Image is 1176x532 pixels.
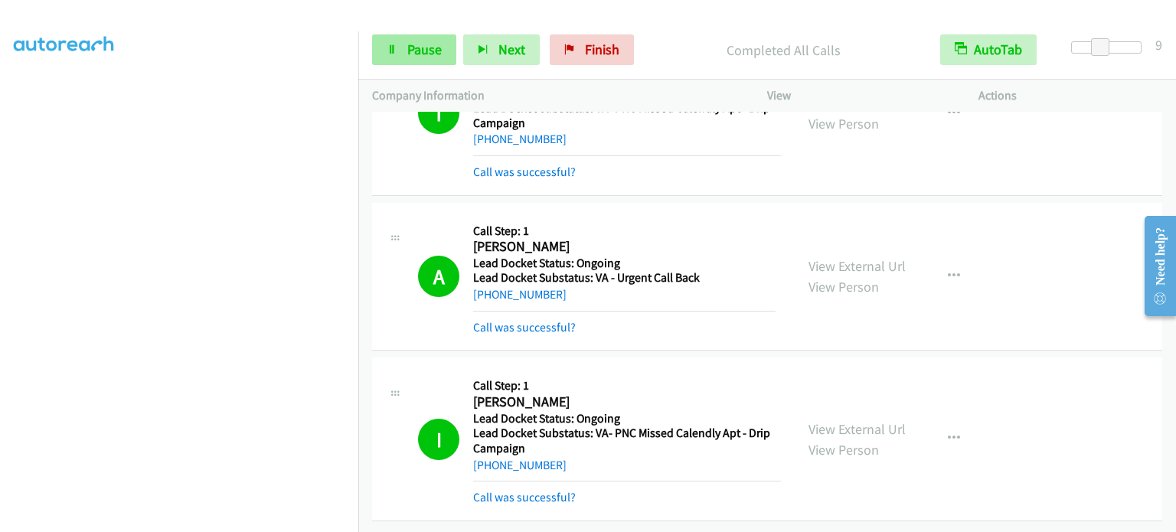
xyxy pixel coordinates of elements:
[473,270,776,286] h5: Lead Docket Substatus: VA - Urgent Call Back
[473,132,567,146] a: [PHONE_NUMBER]
[473,100,781,130] h5: Lead Docket Substatus: VA- PNC Missed Calendly Apt - Drip Campaign
[978,86,1162,105] p: Actions
[808,115,879,132] a: View Person
[498,41,525,58] span: Next
[473,458,567,472] a: [PHONE_NUMBER]
[418,256,459,297] h1: A
[1155,34,1162,55] div: 9
[463,34,540,65] button: Next
[473,238,776,256] h2: [PERSON_NAME]
[372,34,456,65] a: Pause
[808,420,906,438] a: View External Url
[407,41,442,58] span: Pause
[940,34,1037,65] button: AutoTab
[473,490,576,504] a: Call was successful?
[473,411,781,426] h5: Lead Docket Status: Ongoing
[473,165,576,179] a: Call was successful?
[473,378,781,393] h5: Call Step: 1
[808,278,879,295] a: View Person
[473,320,576,335] a: Call was successful?
[585,41,619,58] span: Finish
[372,86,740,105] p: Company Information
[808,441,879,459] a: View Person
[473,287,567,302] a: [PHONE_NUMBER]
[767,86,951,105] p: View
[418,93,459,134] h1: T
[473,393,776,411] h2: [PERSON_NAME]
[550,34,634,65] a: Finish
[473,256,776,271] h5: Lead Docket Status: Ongoing
[1132,205,1176,327] iframe: Resource Center
[655,40,913,60] p: Completed All Calls
[473,426,781,455] h5: Lead Docket Substatus: VA- PNC Missed Calendly Apt - Drip Campaign
[418,419,459,460] h1: I
[808,257,906,275] a: View External Url
[473,224,776,239] h5: Call Step: 1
